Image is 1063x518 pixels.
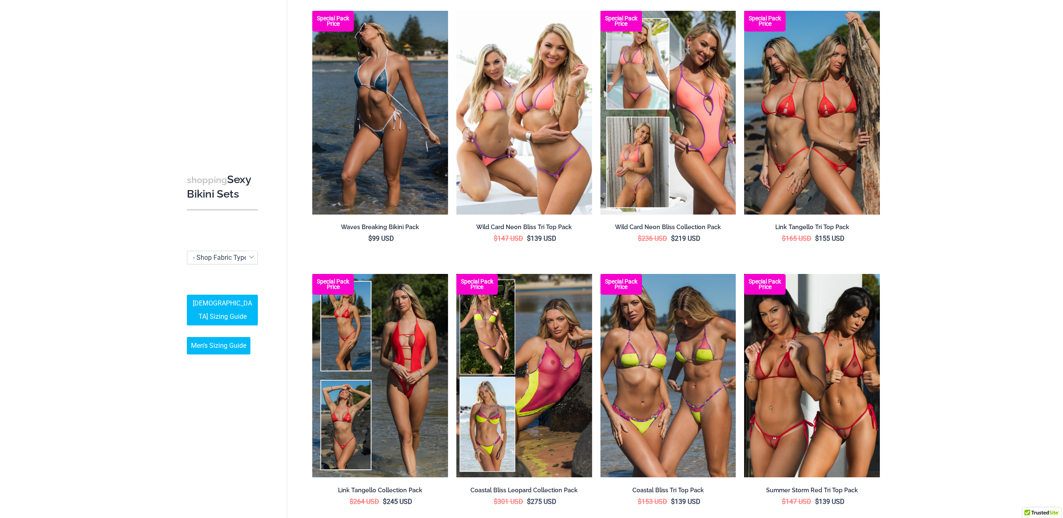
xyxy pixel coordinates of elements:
a: Coastal Bliss Leopard Collection Pack [456,486,592,497]
bdi: 275 USD [527,498,556,506]
bdi: 236 USD [638,235,667,242]
bdi: 139 USD [671,498,701,506]
bdi: 264 USD [350,498,379,506]
bdi: 165 USD [782,235,811,242]
bdi: 153 USD [638,498,667,506]
img: Bikini Pack [744,11,880,214]
h2: Coastal Bliss Tri Top Pack [600,486,736,494]
a: Wild Card Neon Bliss Collection Pack [600,223,736,234]
span: $ [527,235,531,242]
img: Coastal Bliss Leopard Sunset Collection Pack C [456,274,592,477]
b: Special Pack Price [600,279,642,290]
span: $ [494,498,497,506]
span: $ [494,235,497,242]
b: Special Pack Price [312,279,354,290]
span: $ [671,498,675,506]
a: Summer Storm Red Tri Top Pack F Summer Storm Red Tri Top Pack BSummer Storm Red Tri Top Pack B [744,274,880,477]
a: Bikini Pack Bikini Pack BBikini Pack B [744,11,880,214]
a: Waves Breaking Bikini Pack [312,223,448,234]
span: $ [815,498,819,506]
bdi: 155 USD [815,235,845,242]
a: Waves Breaking Ocean 312 Top 456 Bottom 08 Waves Breaking Ocean 312 Top 456 Bottom 04Waves Breaki... [312,11,448,214]
bdi: 147 USD [494,235,523,242]
b: Special Pack Price [744,279,786,290]
a: Link Tangello Collection Pack [312,486,448,497]
span: $ [782,235,786,242]
h2: Summer Storm Red Tri Top Pack [744,486,880,494]
span: $ [671,235,675,242]
h2: Coastal Bliss Leopard Collection Pack [456,486,592,494]
a: Wild Card Neon Bliss Tri Top PackWild Card Neon Bliss Tri Top Pack BWild Card Neon Bliss Tri Top ... [456,11,592,214]
a: [DEMOGRAPHIC_DATA] Sizing Guide [187,295,258,325]
bdi: 147 USD [782,498,811,506]
a: Men’s Sizing Guide [187,337,250,354]
img: Collection Pack [312,274,448,477]
a: Summer Storm Red Tri Top Pack [744,486,880,497]
b: Special Pack Price [600,16,642,27]
span: $ [383,498,387,506]
span: - Shop Fabric Type [193,254,247,261]
img: Collection Pack (7) [600,11,736,214]
h2: Link Tangello Collection Pack [312,486,448,494]
bdi: 139 USD [815,498,845,506]
h2: Waves Breaking Bikini Pack [312,223,448,231]
b: Special Pack Price [744,16,786,27]
h2: Wild Card Neon Bliss Collection Pack [600,223,736,231]
bdi: 99 USD [368,235,394,242]
b: Special Pack Price [312,16,354,27]
span: $ [638,498,642,506]
a: Collection Pack (7) Collection Pack B (1)Collection Pack B (1) [600,11,736,214]
h3: Sexy Bikini Sets [187,173,258,201]
img: Waves Breaking Ocean 312 Top 456 Bottom 08 [312,11,448,214]
span: - Shop Fabric Type [187,251,258,264]
a: Wild Card Neon Bliss Tri Top Pack [456,223,592,234]
img: Wild Card Neon Bliss Tri Top Pack [456,11,592,214]
a: Link Tangello Tri Top Pack [744,223,880,234]
span: - Shop Fabric Type [187,251,257,264]
bdi: 219 USD [671,235,701,242]
bdi: 301 USD [494,498,523,506]
span: $ [527,498,531,506]
bdi: 139 USD [527,235,556,242]
span: $ [815,235,819,242]
a: Collection Pack Collection Pack BCollection Pack B [312,274,448,477]
b: Special Pack Price [456,279,498,290]
a: Coastal Bliss Tri Top Pack [600,486,736,497]
span: shopping [187,175,227,185]
a: Coastal Bliss Leopard Sunset Collection Pack C Coastal Bliss Leopard Sunset Collection Pack BCoas... [456,274,592,477]
h2: Link Tangello Tri Top Pack [744,223,880,231]
span: $ [350,498,353,506]
bdi: 245 USD [383,498,412,506]
a: Coastal Bliss Leopard Sunset Tri Top Pack Coastal Bliss Leopard Sunset Tri Top Pack BCoastal Blis... [600,274,736,477]
h2: Wild Card Neon Bliss Tri Top Pack [456,223,592,231]
img: Coastal Bliss Leopard Sunset Tri Top Pack [600,274,736,477]
span: $ [638,235,642,242]
span: $ [782,498,786,506]
img: Summer Storm Red Tri Top Pack F [744,274,880,477]
span: $ [368,235,372,242]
